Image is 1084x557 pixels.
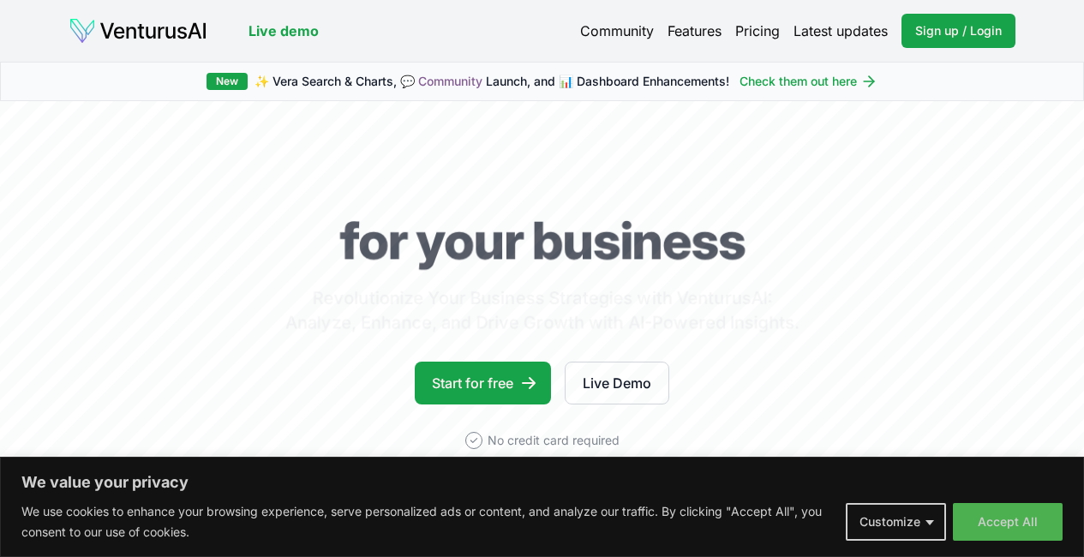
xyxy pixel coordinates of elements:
[69,17,207,45] img: logo
[21,501,833,542] p: We use cookies to enhance your browsing experience, serve personalized ads or content, and analyz...
[915,22,1002,39] span: Sign up / Login
[740,73,877,90] a: Check them out here
[552,456,593,497] img: Avatar 1
[846,503,946,541] button: Customize
[634,456,675,497] img: Avatar 4
[953,503,1063,541] button: Accept All
[579,456,620,497] img: Avatar 2
[418,74,482,88] a: Community
[901,14,1015,48] a: Sign up / Login
[580,21,654,41] a: Community
[21,472,1063,493] p: We value your privacy
[607,456,648,497] img: Avatar 3
[207,73,248,90] div: New
[735,21,780,41] a: Pricing
[668,21,722,41] a: Features
[565,362,669,404] a: Live Demo
[249,21,319,41] a: Live demo
[794,21,888,41] a: Latest updates
[415,362,551,404] a: Start for free
[255,73,729,90] span: ✨ Vera Search & Charts, 💬 Launch, and 📊 Dashboard Enhancements!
